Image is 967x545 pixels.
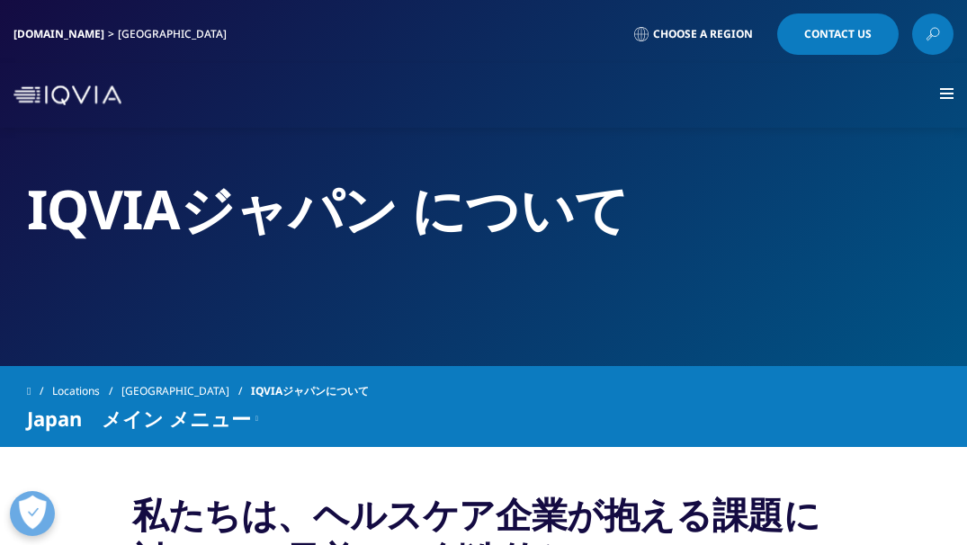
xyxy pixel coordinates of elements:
div: [GEOGRAPHIC_DATA] [118,27,234,41]
a: Contact Us [777,13,899,55]
button: 優先設定センターを開く [10,491,55,536]
span: Choose a Region [653,27,753,41]
span: IQVIAジャパンについて [251,375,369,407]
a: Locations [52,375,121,407]
a: [GEOGRAPHIC_DATA] [121,375,251,407]
span: Japan メイン メニュー [27,407,251,429]
span: Contact Us [804,29,872,40]
h2: IQVIAジャパン について [27,175,940,243]
a: [DOMAIN_NAME] [13,26,104,41]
